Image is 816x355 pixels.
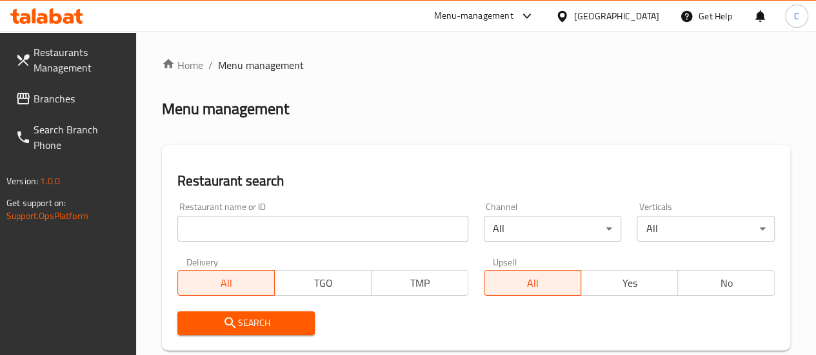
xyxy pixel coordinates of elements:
span: No [683,274,770,293]
a: Restaurants Management [5,37,136,83]
button: Yes [581,270,678,296]
div: All [484,216,622,242]
span: Branches [34,91,126,106]
div: All [637,216,775,242]
button: All [484,270,581,296]
span: Menu management [218,57,304,73]
a: Home [162,57,203,73]
div: [GEOGRAPHIC_DATA] [574,9,659,23]
label: Upsell [493,257,517,266]
a: Branches [5,83,136,114]
span: Get support on: [6,195,66,211]
span: C [794,9,799,23]
span: Yes [586,274,673,293]
span: TMP [377,274,463,293]
a: Support.OpsPlatform [6,207,88,224]
button: No [677,270,775,296]
span: Version: [6,173,38,189]
button: TMP [371,270,468,296]
nav: breadcrumb [162,57,790,73]
button: All [177,270,275,296]
h2: Menu management [162,99,289,119]
span: TGO [280,274,366,293]
button: TGO [274,270,372,296]
span: Restaurants Management [34,44,126,75]
span: All [183,274,270,293]
input: Search for restaurant name or ID.. [177,216,468,242]
span: All [490,274,576,293]
a: Search Branch Phone [5,114,136,160]
span: 1.0.0 [40,173,60,189]
label: Delivery [186,257,219,266]
h2: Restaurant search [177,171,775,191]
button: Search [177,311,315,335]
span: Search Branch Phone [34,122,126,153]
span: Search [188,315,305,331]
div: Menu-management [434,8,513,24]
li: / [208,57,213,73]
